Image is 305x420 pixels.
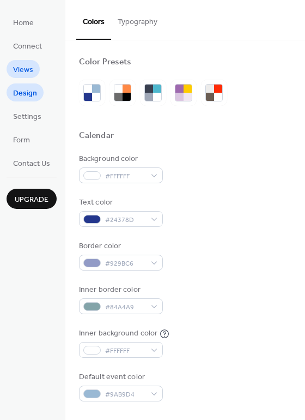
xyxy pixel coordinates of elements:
span: #9AB9D4 [105,389,145,400]
span: Design [13,88,37,99]
a: Connect [7,37,48,55]
span: Settings [13,111,41,123]
span: Upgrade [15,194,48,206]
a: Form [7,130,36,148]
button: Upgrade [7,189,57,209]
div: Inner border color [79,284,161,296]
span: #FFFFFF [105,345,145,357]
span: Views [13,64,33,76]
span: Contact Us [13,158,50,170]
a: Contact Us [7,154,57,172]
span: #929BC6 [105,258,145,269]
div: Calendar [79,130,114,142]
a: Views [7,60,40,78]
a: Home [7,13,40,31]
span: #FFFFFF [105,171,145,182]
div: Background color [79,153,161,165]
div: Default event color [79,371,161,383]
div: Border color [79,241,161,252]
span: Connect [13,41,42,52]
div: Color Presets [79,57,131,68]
span: #84A4A9 [105,302,145,313]
div: Inner background color [79,328,157,339]
div: Text color [79,197,161,208]
span: #24378D [105,214,145,226]
span: Form [13,135,30,146]
a: Settings [7,107,48,125]
span: Home [13,17,34,29]
a: Design [7,83,44,101]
